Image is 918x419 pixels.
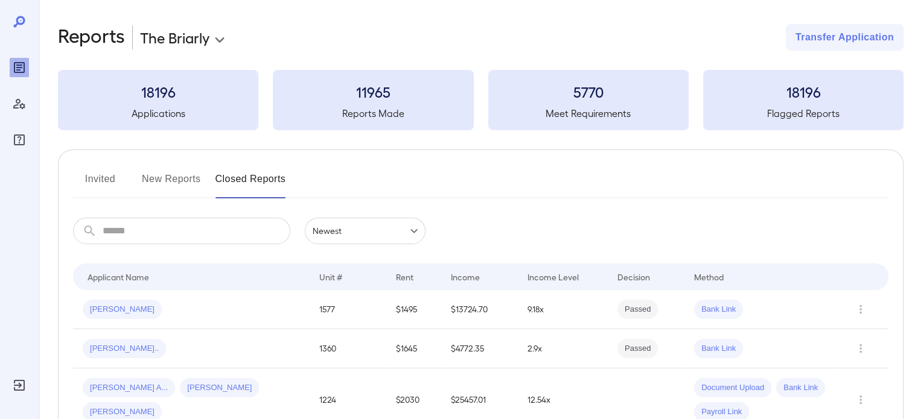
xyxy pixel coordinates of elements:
div: Manage Users [10,94,29,113]
button: New Reports [142,169,201,198]
span: [PERSON_NAME] A... [83,382,175,394]
td: 2.9x [518,329,608,368]
div: Rent [396,269,415,284]
td: 1577 [310,290,386,329]
h5: Flagged Reports [703,106,904,121]
h3: 18196 [703,82,904,101]
span: [PERSON_NAME] [83,304,162,315]
h5: Meet Requirements [488,106,689,121]
button: Row Actions [851,339,870,358]
button: Closed Reports [215,169,286,198]
span: Passed [617,304,658,315]
div: Income [451,269,480,284]
div: FAQ [10,130,29,150]
h3: 18196 [58,82,258,101]
span: [PERSON_NAME] [83,406,162,418]
div: Unit # [319,269,342,284]
div: Log Out [10,376,29,395]
span: Passed [617,343,658,354]
td: 1360 [310,329,386,368]
h5: Reports Made [273,106,473,121]
span: Payroll Link [694,406,749,418]
div: Applicant Name [88,269,149,284]
h5: Applications [58,106,258,121]
button: Transfer Application [786,24,904,51]
td: $1495 [386,290,441,329]
td: $13724.70 [441,290,518,329]
button: Row Actions [851,300,870,319]
span: [PERSON_NAME] [180,382,259,394]
button: Invited [73,169,127,198]
summary: 18196Applications11965Reports Made5770Meet Requirements18196Flagged Reports [58,70,904,130]
div: Reports [10,58,29,77]
div: Method [694,269,724,284]
span: [PERSON_NAME].. [83,343,166,354]
td: 9.18x [518,290,608,329]
p: The Briarly [140,28,209,47]
h2: Reports [58,24,125,51]
h3: 5770 [488,82,689,101]
div: Decision [617,269,650,284]
td: $4772.35 [441,329,518,368]
div: Income Level [528,269,579,284]
span: Document Upload [694,382,771,394]
td: $1645 [386,329,441,368]
span: Bank Link [694,343,743,354]
button: Row Actions [851,390,870,409]
span: Bank Link [694,304,743,315]
div: Newest [305,218,426,244]
h3: 11965 [273,82,473,101]
span: Bank Link [776,382,825,394]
